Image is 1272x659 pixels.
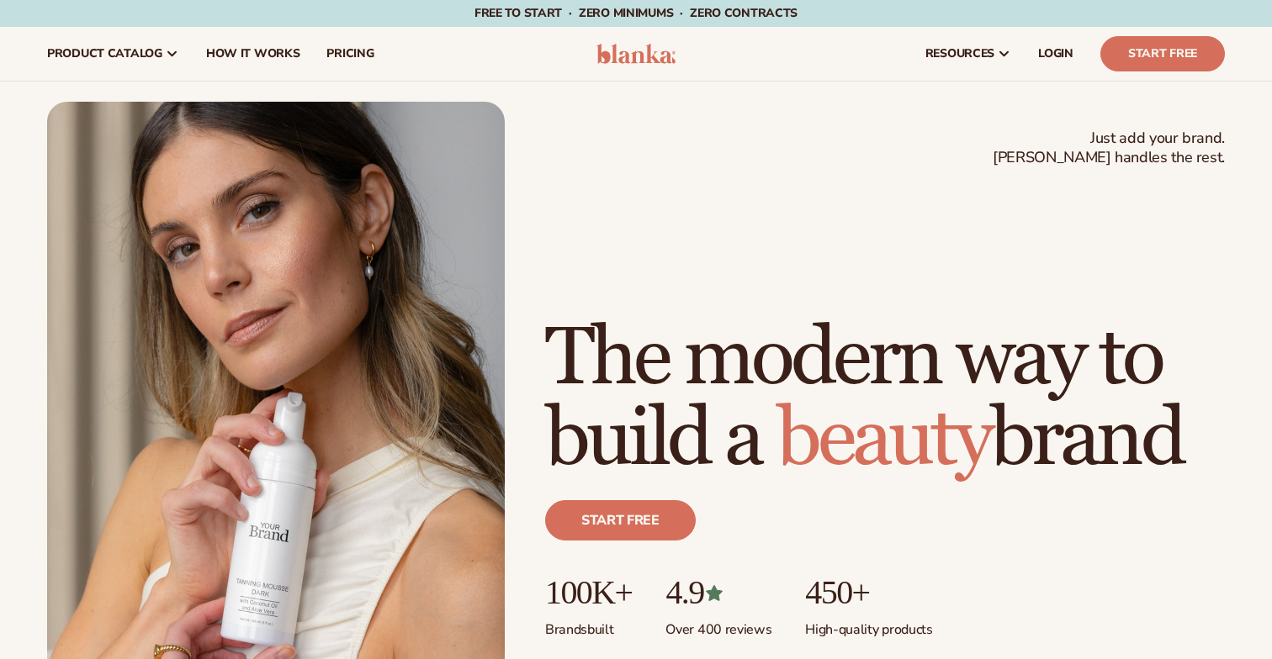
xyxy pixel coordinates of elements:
[545,574,632,611] p: 100K+
[313,27,387,81] a: pricing
[805,611,932,639] p: High-quality products
[925,47,994,61] span: resources
[326,47,374,61] span: pricing
[47,47,162,61] span: product catalog
[193,27,314,81] a: How It Works
[1038,47,1073,61] span: LOGIN
[776,390,990,488] span: beauty
[993,129,1225,168] span: Just add your brand. [PERSON_NAME] handles the rest.
[665,574,771,611] p: 4.9
[912,27,1025,81] a: resources
[545,319,1225,480] h1: The modern way to build a brand
[206,47,300,61] span: How It Works
[34,27,193,81] a: product catalog
[805,574,932,611] p: 450+
[545,611,632,639] p: Brands built
[596,44,676,64] img: logo
[1025,27,1087,81] a: LOGIN
[545,500,696,540] a: Start free
[474,5,798,21] span: Free to start · ZERO minimums · ZERO contracts
[665,611,771,639] p: Over 400 reviews
[1100,36,1225,71] a: Start Free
